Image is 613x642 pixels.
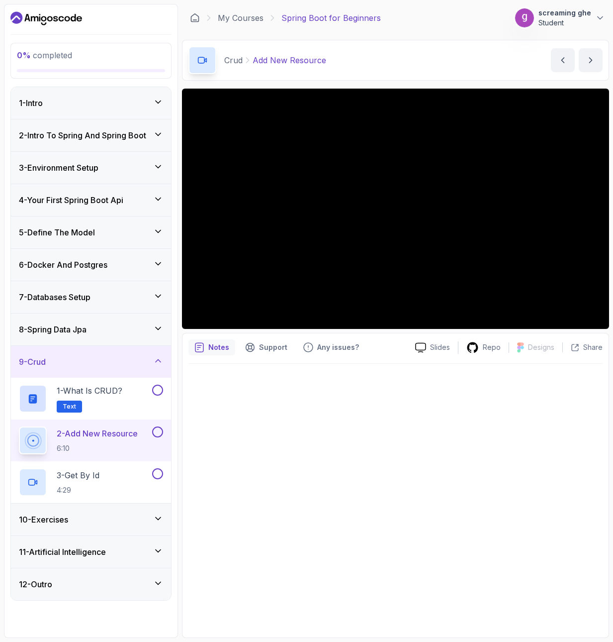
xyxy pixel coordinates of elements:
[19,546,106,558] h3: 11 - Artificial Intelligence
[19,356,46,368] h3: 9 - Crud
[528,342,554,352] p: Designs
[19,97,43,109] h3: 1 - Intro
[11,184,171,216] button: 4-Your First Spring Boot Api
[538,18,591,28] p: Student
[19,385,163,413] button: 1-What is CRUD?Text
[538,8,591,18] p: screaming ghe
[11,87,171,119] button: 1-Intro
[208,342,229,352] p: Notes
[407,342,458,353] a: Slides
[239,339,293,355] button: Support button
[10,10,82,26] a: Dashboard
[182,89,609,329] iframe: 1 - Add New Resource
[583,342,603,352] p: Share
[562,342,603,352] button: Share
[11,536,171,568] button: 11-Artificial Intelligence
[430,342,450,352] p: Slides
[11,152,171,184] button: 3-Environment Setup
[57,385,122,397] p: 1 - What is CRUD?
[11,314,171,345] button: 8-Spring Data Jpa
[19,514,68,526] h3: 10 - Exercises
[19,323,87,335] h3: 8 - Spring Data Jpa
[515,8,605,28] button: user profile imagescreaming gheStudent
[11,216,171,248] button: 5-Define The Model
[11,346,171,378] button: 9-Crud
[259,342,287,352] p: Support
[11,119,171,151] button: 2-Intro To Spring And Spring Boot
[17,50,31,60] span: 0 %
[19,578,52,590] h3: 12 - Outro
[63,403,76,411] span: Text
[17,50,72,60] span: completed
[19,226,95,238] h3: 5 - Define The Model
[253,54,326,66] p: Add New Resource
[579,48,603,72] button: next content
[224,54,243,66] p: Crud
[57,485,99,495] p: 4:29
[19,129,146,141] h3: 2 - Intro To Spring And Spring Boot
[19,259,107,271] h3: 6 - Docker And Postgres
[515,8,534,27] img: user profile image
[317,342,359,352] p: Any issues?
[281,12,381,24] p: Spring Boot for Beginners
[57,443,138,453] p: 6:10
[218,12,263,24] a: My Courses
[188,339,235,355] button: notes button
[11,249,171,281] button: 6-Docker And Postgres
[19,291,90,303] h3: 7 - Databases Setup
[11,568,171,600] button: 12-Outro
[19,427,163,454] button: 2-Add New Resource6:10
[19,194,123,206] h3: 4 - Your First Spring Boot Api
[11,281,171,313] button: 7-Databases Setup
[57,469,99,481] p: 3 - Get By Id
[297,339,365,355] button: Feedback button
[190,13,200,23] a: Dashboard
[57,428,138,439] p: 2 - Add New Resource
[19,468,163,496] button: 3-Get By Id4:29
[458,341,509,354] a: Repo
[19,162,98,174] h3: 3 - Environment Setup
[483,342,501,352] p: Repo
[11,504,171,535] button: 10-Exercises
[551,48,575,72] button: previous content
